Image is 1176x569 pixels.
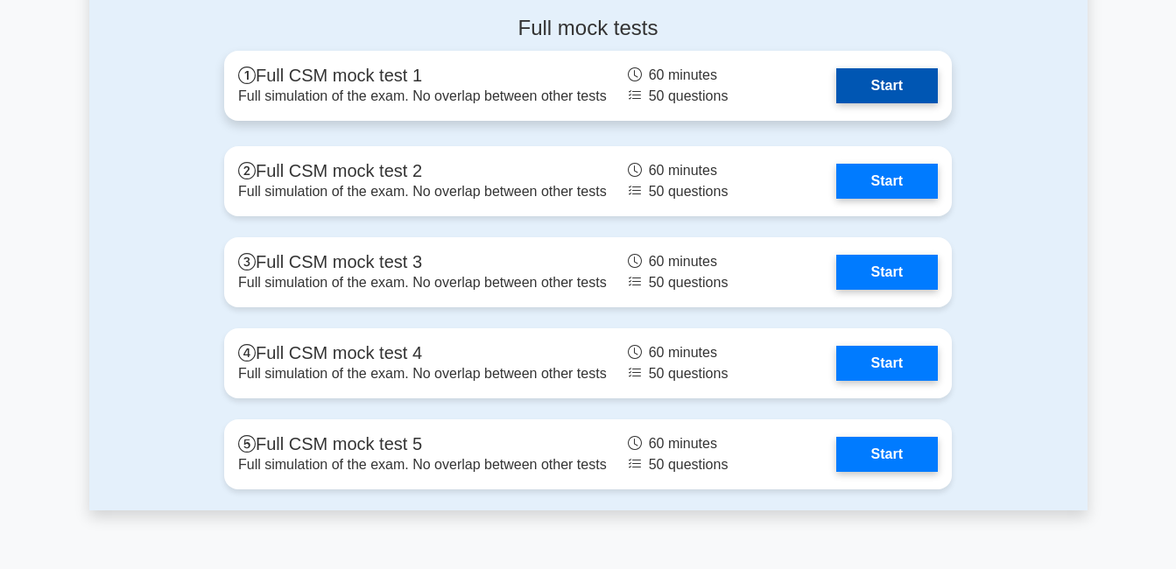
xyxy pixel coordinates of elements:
a: Start [836,437,938,472]
a: Start [836,255,938,290]
h4: Full mock tests [224,16,952,41]
a: Start [836,346,938,381]
a: Start [836,164,938,199]
a: Start [836,68,938,103]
